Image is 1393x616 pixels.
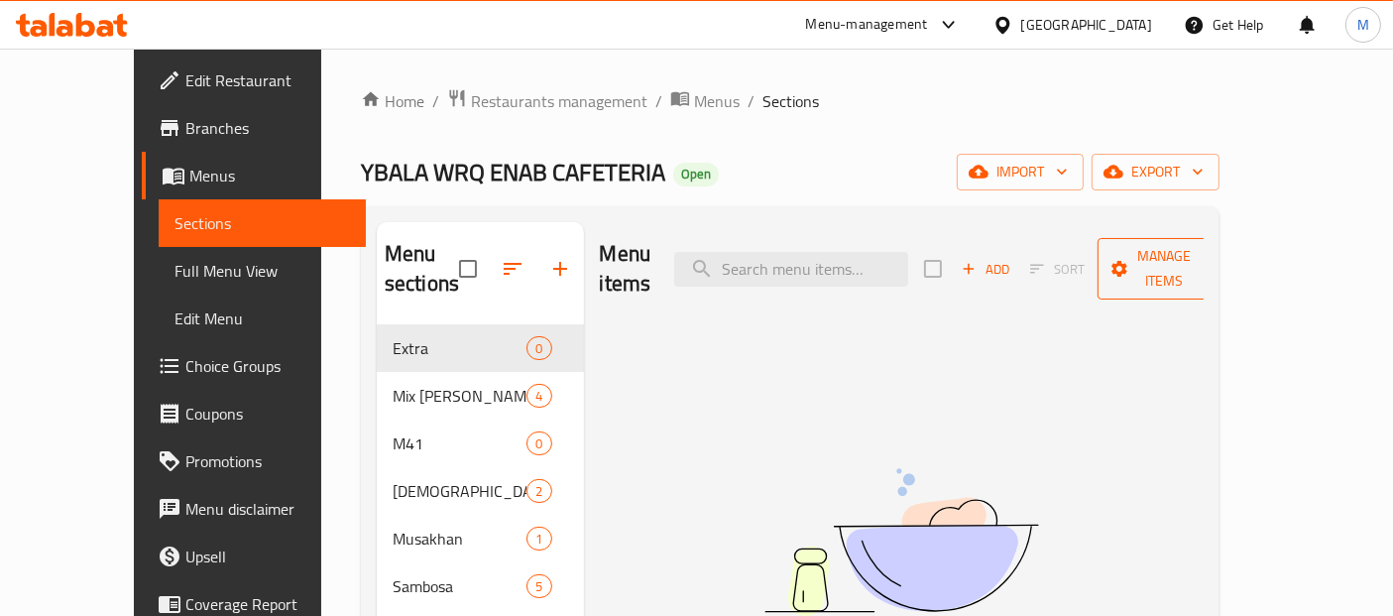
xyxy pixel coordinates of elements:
div: items [526,574,551,598]
span: Select section first [1017,254,1098,285]
span: Sections [762,89,819,113]
li: / [748,89,755,113]
a: Menus [670,88,740,114]
span: 4 [527,387,550,406]
a: Sections [159,199,367,247]
button: export [1092,154,1219,190]
h2: Menu items [600,239,651,299]
div: Extra0 [377,324,584,372]
span: Coverage Report [185,592,351,616]
span: import [973,160,1068,185]
span: Mix [PERSON_NAME] [393,384,526,408]
span: M [1357,14,1369,36]
div: items [526,431,551,455]
a: Full Menu View [159,247,367,295]
button: Manage items [1098,238,1230,300]
span: YBALA WRQ ENAB CAFETERIA [361,150,665,194]
span: Sort sections [489,245,536,293]
li: / [432,89,439,113]
span: 1 [527,530,550,549]
a: Edit Restaurant [142,57,367,104]
span: Sections [174,211,351,235]
div: Musakhan1 [377,515,584,562]
nav: breadcrumb [361,88,1219,114]
span: 2 [527,482,550,501]
span: Menu disclaimer [185,497,351,521]
span: Promotions [185,449,351,473]
span: Musakhan [393,527,526,551]
a: Edit Menu [159,295,367,342]
a: Choice Groups [142,342,367,390]
div: Harees [393,479,526,503]
span: Add item [954,254,1017,285]
div: [DEMOGRAPHIC_DATA]2 [377,467,584,515]
span: Branches [185,116,351,140]
span: Open [673,166,719,183]
span: export [1107,160,1204,185]
a: Menus [142,152,367,199]
span: Edit Restaurant [185,68,351,92]
div: [GEOGRAPHIC_DATA] [1021,14,1152,36]
div: Open [673,163,719,186]
div: items [526,527,551,551]
span: Coupons [185,402,351,426]
a: Branches [142,104,367,152]
span: Upsell [185,545,351,568]
li: / [655,89,662,113]
span: 5 [527,577,550,596]
span: Restaurants management [471,89,647,113]
div: Sambosa5 [377,562,584,610]
span: Choice Groups [185,354,351,378]
span: Menus [694,89,740,113]
h2: Menu sections [385,239,459,299]
button: import [957,154,1084,190]
span: 0 [527,339,550,358]
a: Menu disclaimer [142,485,367,533]
a: Home [361,89,424,113]
button: Add section [536,245,584,293]
input: search [674,252,908,287]
div: Mix [PERSON_NAME]4 [377,372,584,420]
span: 0 [527,434,550,453]
a: Restaurants management [447,88,647,114]
a: Coupons [142,390,367,437]
div: items [526,479,551,503]
span: [DEMOGRAPHIC_DATA] [393,479,526,503]
span: Menus [189,164,351,187]
div: items [526,336,551,360]
div: items [526,384,551,408]
span: Add [959,258,1012,281]
span: Select all sections [447,248,489,290]
a: Promotions [142,437,367,485]
a: Upsell [142,533,367,580]
span: M41 [393,431,526,455]
span: Full Menu View [174,259,351,283]
span: Sambosa [393,574,526,598]
button: Add [954,254,1017,285]
div: Mix Mahashi [393,384,526,408]
div: M410 [377,420,584,467]
div: Menu-management [806,13,928,37]
span: Extra [393,336,526,360]
span: Manage items [1113,244,1215,294]
span: Edit Menu [174,307,351,330]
